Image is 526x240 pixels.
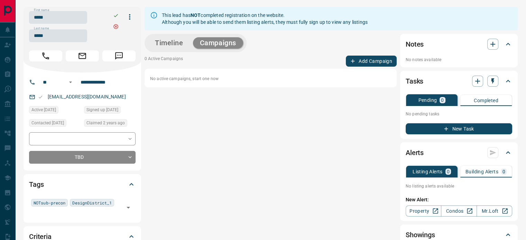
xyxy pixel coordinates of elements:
div: Alerts [406,144,512,161]
div: TBD [29,151,136,164]
p: Listing Alerts [413,169,443,174]
a: Condos [441,205,477,217]
div: Tasks [406,73,512,89]
div: Wed Dec 14 2022 [84,119,136,129]
p: New Alert: [406,196,512,203]
h2: Tags [29,179,44,190]
label: First name [34,8,49,12]
strong: NOT [191,12,201,18]
span: DesignDistrict_1 [72,199,112,206]
p: Pending [418,98,437,103]
a: Mr.Loft [477,205,512,217]
div: This lead has completed registration on the website. Although you will be able to send them listi... [162,9,368,28]
p: Building Alerts [465,169,498,174]
a: [EMAIL_ADDRESS][DOMAIN_NAME] [48,94,126,99]
span: Message [102,50,136,61]
p: No active campaigns, start one now [150,76,391,82]
button: Add Campaign [346,56,397,67]
svg: Email Valid [38,95,43,99]
button: Open [66,78,75,86]
div: Mon Apr 10 2023 [29,119,81,129]
p: No pending tasks [406,109,512,119]
p: No notes available [406,57,512,63]
span: NOTsub-precon [34,199,65,206]
div: Tags [29,176,136,193]
span: Email [66,50,99,61]
span: Signed up [DATE] [86,106,118,113]
div: Wed Dec 14 2022 [84,106,136,116]
div: Wed Dec 14 2022 [29,106,81,116]
div: Notes [406,36,512,52]
h2: Notes [406,39,424,50]
p: No listing alerts available [406,183,512,189]
p: 0 Active Campaigns [145,56,183,67]
span: Call [29,50,62,61]
button: New Task [406,123,512,134]
button: Open [123,203,133,212]
h2: Tasks [406,76,423,87]
label: Last name [34,26,49,31]
button: Timeline [148,37,190,49]
p: 0 [447,169,450,174]
p: 0 [441,98,444,103]
h2: Alerts [406,147,424,158]
span: Active [DATE] [31,106,56,113]
button: Campaigns [193,37,243,49]
p: Completed [474,98,498,103]
p: 0 [502,169,505,174]
span: Claimed 2 years ago [86,119,125,126]
span: Contacted [DATE] [31,119,64,126]
a: Property [406,205,441,217]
